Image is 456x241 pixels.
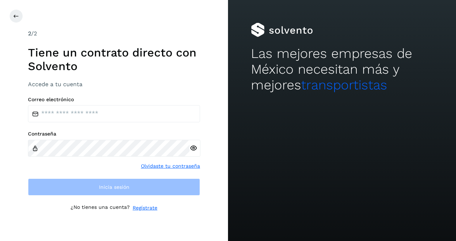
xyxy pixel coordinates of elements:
label: Correo electrónico [28,97,200,103]
button: Inicia sesión [28,178,200,196]
h2: Las mejores empresas de México necesitan más y mejores [251,46,433,93]
a: Regístrate [133,204,157,212]
h3: Accede a tu cuenta [28,81,200,88]
span: transportistas [301,77,387,93]
label: Contraseña [28,131,200,137]
h1: Tiene un contrato directo con Solvento [28,46,200,73]
span: Inicia sesión [99,185,129,190]
p: ¿No tienes una cuenta? [71,204,130,212]
span: 2 [28,30,31,37]
div: /2 [28,29,200,38]
a: Olvidaste tu contraseña [141,162,200,170]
